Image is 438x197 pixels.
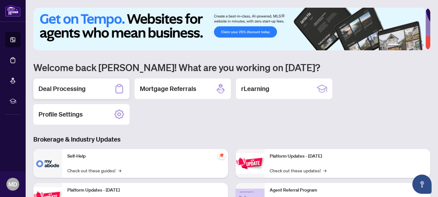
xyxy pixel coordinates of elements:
[412,175,432,194] button: Open asap
[218,152,225,159] span: pushpin
[323,167,326,174] span: →
[401,44,403,46] button: 2
[67,153,223,160] p: Self-Help
[38,110,83,119] h2: Profile Settings
[5,5,21,17] img: logo
[33,149,62,178] img: Self-Help
[33,135,430,144] h3: Brokerage & Industry Updates
[416,44,419,46] button: 5
[38,84,86,93] h2: Deal Processing
[241,84,269,93] h2: rLearning
[270,187,425,194] p: Agent Referral Program
[388,44,398,46] button: 1
[270,167,326,174] a: Check out these updates!→
[140,84,196,93] h2: Mortgage Referrals
[67,167,121,174] a: Check out these guides!→
[421,44,424,46] button: 6
[33,8,425,50] img: Slide 0
[270,153,425,160] p: Platform Updates - [DATE]
[67,187,223,194] p: Platform Updates - [DATE]
[33,61,430,73] h1: Welcome back [PERSON_NAME]! What are you working on [DATE]?
[118,167,121,174] span: →
[236,153,265,173] img: Platform Updates - June 23, 2025
[406,44,409,46] button: 3
[411,44,414,46] button: 4
[8,180,17,189] span: MD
